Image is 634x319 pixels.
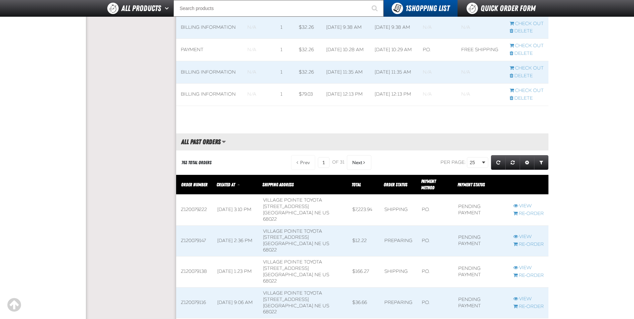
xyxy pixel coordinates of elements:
[348,256,380,288] td: $166.27
[263,272,313,278] span: [GEOGRAPHIC_DATA]
[263,216,277,222] bdo: 68022
[323,210,329,216] span: US
[176,287,213,318] td: Z120079116
[323,303,329,309] span: US
[370,61,418,84] td: [DATE] 11:35 AM
[181,91,238,98] div: Billing Information
[510,28,544,34] a: Delete checkout started from
[213,195,258,226] td: [DATE] 3:10 PM
[294,16,322,39] td: $32.26
[176,225,213,256] td: Z120079147
[263,234,309,240] span: [STREET_ADDRESS]
[421,179,436,190] span: Payment Method
[417,256,454,288] td: P.O.
[510,65,544,72] a: Continue checkout started from
[418,83,457,106] td: Blank
[213,256,258,288] td: [DATE] 1:23 PM
[263,241,313,246] span: [GEOGRAPHIC_DATA]
[418,16,457,39] td: Blank
[263,297,309,302] span: [STREET_ADDRESS]
[181,69,238,76] div: Billing Information
[510,43,544,49] a: Continue checkout started from
[181,182,208,187] a: Order Number
[263,303,313,309] span: [GEOGRAPHIC_DATA]
[347,155,371,170] button: Next Page
[217,182,236,187] a: Created At
[222,136,226,147] button: Manage grid views. Current view is All Past Orders
[263,309,277,315] bdo: 68022
[262,182,294,187] span: Shipping Address
[213,287,258,318] td: [DATE] 9:06 AM
[7,298,21,312] div: Scroll to the top
[322,16,370,39] td: [DATE] 9:38 AM
[263,228,322,234] span: Village Pointe Toyota
[491,155,506,170] a: Refresh grid action
[314,210,321,216] span: NE
[380,225,417,256] td: Preparing
[405,4,450,13] span: Shopping List
[263,290,322,296] span: Village Pointe Toyota
[314,303,321,309] span: NE
[294,39,322,61] td: $32.26
[352,160,362,165] span: Next Page
[380,256,417,288] td: Shipping
[417,225,454,256] td: P.O.
[513,241,544,248] a: Re-Order Z120079147 order
[217,182,235,187] span: Created At
[276,16,294,39] td: 1
[454,287,508,318] td: Pending payment
[263,259,322,265] span: Village Pointe Toyota
[513,211,544,217] a: Re-Order Z120079222 order
[176,138,221,145] h2: All Past Orders
[510,95,544,102] a: Delete checkout started from
[263,278,277,284] bdo: 68022
[470,159,481,166] span: 25
[457,39,505,61] td: Free Shipping
[454,256,508,288] td: Pending payment
[384,182,407,187] span: Order Status
[417,195,454,226] td: P.O.
[513,296,544,302] a: View Z120079116 order
[510,73,544,79] a: Delete checkout started from
[323,241,329,246] span: US
[213,225,258,256] td: [DATE] 2:36 PM
[181,159,212,166] div: 763 Total Orders
[243,61,276,84] td: Blank
[323,272,329,278] span: US
[513,234,544,240] a: View Z120079147 order
[263,197,322,203] span: Village Pointe Toyota
[458,182,485,187] span: Payment Status
[510,88,544,94] a: Continue checkout started from
[263,247,277,253] bdo: 68022
[380,287,417,318] td: Preparing
[417,287,454,318] td: P.O.
[121,2,161,14] span: All Products
[513,273,544,279] a: Re-Order Z120079138 order
[314,241,321,246] span: NE
[243,39,276,61] td: Blank
[454,225,508,256] td: Pending payment
[405,4,408,13] strong: 1
[440,159,466,165] span: Per page:
[418,61,457,84] td: Blank
[263,265,309,271] span: [STREET_ADDRESS]
[534,155,548,170] a: Expand or Collapse Grid Filters
[294,61,322,84] td: $32.26
[176,195,213,226] td: Z120079222
[454,195,508,226] td: Pending payment
[294,83,322,106] td: $79.03
[322,83,370,106] td: [DATE] 12:13 PM
[513,265,544,271] a: View Z120079138 order
[418,39,457,61] td: P.O.
[276,39,294,61] td: 1
[352,182,361,187] a: Total
[457,83,505,106] td: Blank
[176,256,213,288] td: Z120079138
[509,175,548,195] th: Row actions
[380,195,417,226] td: Shipping
[263,210,313,216] span: [GEOGRAPHIC_DATA]
[243,16,276,39] td: Blank
[505,155,520,170] a: Reset grid action
[243,83,276,106] td: Blank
